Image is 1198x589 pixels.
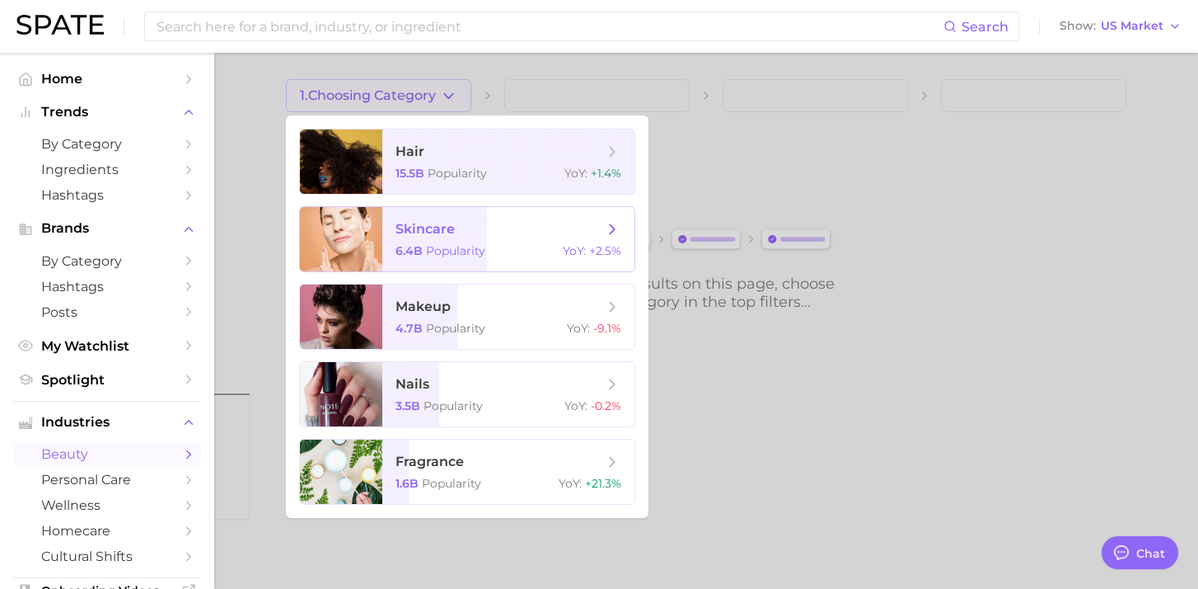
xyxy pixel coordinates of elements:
[13,410,201,435] button: Industries
[286,115,648,518] ul: 1.Choosing Category
[41,472,173,488] span: personal care
[564,166,587,181] span: YoY :
[962,19,1008,35] span: Search
[41,372,173,388] span: Spotlight
[41,338,173,354] span: My Watchlist
[422,476,481,491] span: Popularity
[567,321,590,336] span: YoY :
[13,544,201,569] a: cultural shifts
[395,221,455,237] span: skincare
[585,476,621,491] span: +21.3%
[395,299,451,314] span: makeup
[395,144,424,159] span: hair
[13,66,201,92] a: Home
[395,398,420,413] span: 3.5b
[41,105,173,120] span: Trends
[13,367,201,393] a: Spotlight
[591,166,621,181] span: +1.4%
[13,441,201,467] a: beauty
[41,221,173,236] span: Brands
[41,71,173,87] span: Home
[13,299,201,325] a: Posts
[41,136,173,152] span: by Category
[16,15,104,35] img: SPATE
[395,476,419,491] span: 1.6b
[13,274,201,299] a: Hashtags
[564,398,587,413] span: YoY :
[41,162,173,177] span: Ingredients
[591,398,621,413] span: -0.2%
[395,454,464,469] span: fragrance
[13,131,201,157] a: by Category
[41,549,173,564] span: cultural shifts
[593,321,621,336] span: -9.1%
[1101,21,1163,31] span: US Market
[1055,16,1186,37] button: ShowUS Market
[41,279,173,294] span: Hashtags
[13,518,201,544] a: homecare
[395,321,423,336] span: 4.7b
[41,523,173,539] span: homecare
[41,253,173,269] span: by Category
[428,166,487,181] span: Popularity
[395,243,423,258] span: 6.4b
[41,187,173,203] span: Hashtags
[395,376,429,392] span: nails
[13,248,201,274] a: by Category
[13,333,201,359] a: My Watchlist
[563,243,586,258] span: YoY :
[13,467,201,492] a: personal care
[155,12,943,40] input: Search here for a brand, industry, or ingredient
[426,321,485,336] span: Popularity
[13,100,201,125] button: Trends
[1060,21,1096,31] span: Show
[13,492,201,518] a: wellness
[395,166,424,181] span: 15.5b
[41,497,173,513] span: wellness
[559,476,582,491] span: YoY :
[13,216,201,241] button: Brands
[426,243,485,258] span: Popularity
[41,304,173,320] span: Posts
[589,243,621,258] span: +2.5%
[424,398,483,413] span: Popularity
[41,446,173,462] span: beauty
[13,157,201,182] a: Ingredients
[41,415,173,430] span: Industries
[13,182,201,208] a: Hashtags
